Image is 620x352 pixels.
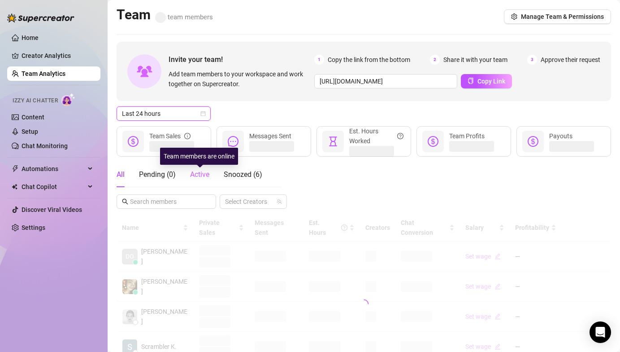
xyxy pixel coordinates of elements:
span: dollar-circle [528,136,538,147]
img: Chat Copilot [12,184,17,190]
span: Share it with your team [443,55,507,65]
span: calendar [200,111,206,116]
span: question-circle [397,126,403,146]
span: info-circle [184,131,191,141]
span: 2 [430,55,440,65]
div: Team Sales [149,131,191,141]
span: team [277,199,282,204]
span: dollar-circle [128,136,139,147]
span: Copy the link from the bottom [328,55,410,65]
span: Manage Team & Permissions [521,13,604,20]
span: Add team members to your workspace and work together on Supercreator. [169,69,311,89]
span: Messages Sent [249,132,291,140]
a: Discover Viral Videos [22,206,82,213]
span: 1 [314,55,324,65]
a: Creator Analytics [22,48,93,63]
a: Content [22,114,44,121]
h2: Team [117,6,213,23]
span: Approve their request [541,55,600,65]
a: Home [22,34,39,41]
div: Team members are online [160,148,238,165]
span: setting [511,13,517,20]
span: copy [468,78,474,84]
div: Pending ( 0 ) [139,169,176,180]
span: Team Profits [449,132,485,140]
a: Team Analytics [22,70,65,77]
button: Copy Link [461,74,512,88]
input: Search members [130,197,204,207]
span: Payouts [549,132,572,140]
img: logo-BBDzfeDw.svg [7,13,74,22]
img: AI Chatter [61,93,75,106]
span: hourglass [328,136,338,147]
span: Chat Copilot [22,180,85,194]
span: Last 24 hours [122,107,205,120]
div: All [117,169,125,180]
span: Automations [22,162,85,176]
span: thunderbolt [12,165,19,172]
a: Settings [22,224,45,231]
span: message [228,136,238,147]
span: Copy Link [477,78,505,85]
a: Setup [22,128,38,135]
span: 3 [527,55,537,65]
span: dollar-circle [428,136,438,147]
span: loading [358,298,370,310]
div: Est. Hours Worked [349,126,403,146]
span: Invite your team! [169,54,314,65]
button: Manage Team & Permissions [504,9,611,24]
div: Open Intercom Messenger [590,321,611,343]
span: Izzy AI Chatter [13,97,58,105]
a: Chat Monitoring [22,142,68,150]
span: team members [155,13,213,21]
span: search [122,198,128,205]
span: Snoozed ( 6 ) [224,170,262,179]
span: Active [190,170,209,179]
